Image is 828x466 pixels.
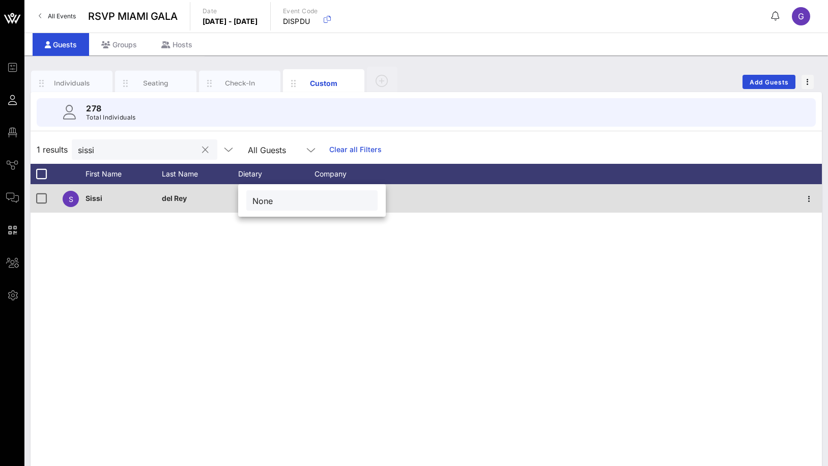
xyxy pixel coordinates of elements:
p: Event Code [283,6,318,16]
span: RSVP MIAMI GALA [88,9,178,24]
div: G [792,7,810,25]
button: clear icon [202,145,209,155]
div: Company [315,164,391,184]
span: Sissi [85,194,102,202]
div: Check-In [217,78,263,88]
p: [DATE] - [DATE] [203,16,258,26]
div: First Name [85,164,162,184]
span: S [69,195,73,203]
div: Guests [33,33,89,56]
div: Seating [133,78,179,88]
button: Add Guests [743,75,795,89]
span: Add Guests [749,78,789,86]
a: Clear all Filters [329,144,382,155]
div: All Guests [248,145,286,155]
span: 1 results [37,143,68,156]
div: Last Name [162,164,238,184]
div: Hosts [149,33,205,56]
div: Individuals [49,78,95,88]
p: 278 [86,102,136,114]
div: Groups [89,33,149,56]
p: Date [203,6,258,16]
div: Custom [301,78,347,89]
span: G [798,11,804,21]
p: DISPDU [283,16,318,26]
a: All Events [33,8,82,24]
div: All Guests [242,139,323,160]
div: Dietary [238,164,315,184]
span: del Rey [162,194,187,202]
p: Total Individuals [86,112,136,123]
span: All Events [48,12,76,20]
